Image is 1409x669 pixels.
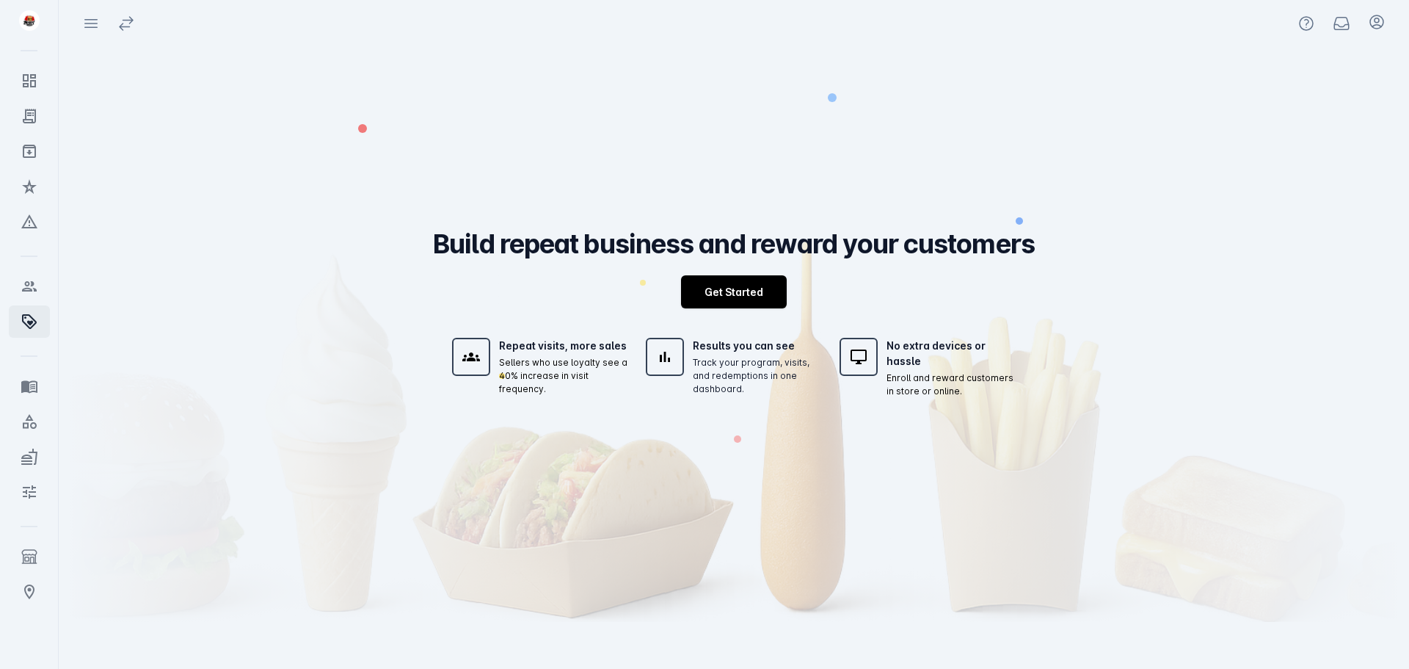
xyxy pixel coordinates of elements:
h1: Build repeat business and reward your customers [382,224,1086,264]
h3: Repeat visits, more sales [499,338,628,353]
button: Get Started [681,275,787,308]
h3: No extra devices or hassle [886,338,1016,369]
p: Track your program, visits, and redemptions in one dashboard. [693,356,822,396]
p: Enroll and reward customers in store or online. [886,372,1016,398]
p: Sellers who use loyalty see a 40% increase in visit frequency. [499,356,628,396]
h3: Results you can see [693,338,822,353]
